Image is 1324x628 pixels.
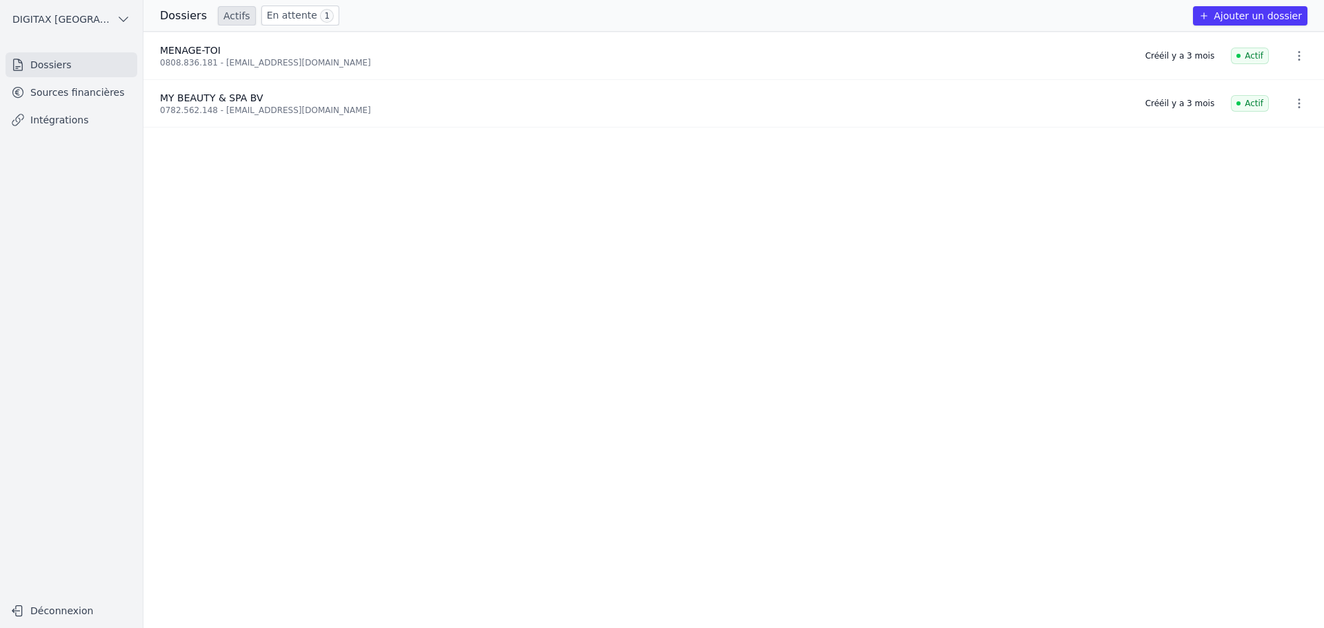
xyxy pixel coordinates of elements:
span: MENAGE-TOI [160,45,221,56]
div: Créé il y a 3 mois [1145,50,1214,61]
button: Ajouter un dossier [1193,6,1307,26]
a: Actifs [218,6,256,26]
span: 1 [320,9,334,23]
span: DIGITAX [GEOGRAPHIC_DATA] SRL [12,12,111,26]
a: Sources financières [6,80,137,105]
a: Dossiers [6,52,137,77]
div: 0808.836.181 - [EMAIL_ADDRESS][DOMAIN_NAME] [160,57,1129,68]
a: Intégrations [6,108,137,132]
span: MY BEAUTY & SPA BV [160,92,263,103]
a: En attente 1 [261,6,339,26]
span: Actif [1231,48,1269,64]
div: 0782.562.148 - [EMAIL_ADDRESS][DOMAIN_NAME] [160,105,1129,116]
div: Créé il y a 3 mois [1145,98,1214,109]
button: Déconnexion [6,600,137,622]
button: DIGITAX [GEOGRAPHIC_DATA] SRL [6,8,137,30]
span: Actif [1231,95,1269,112]
h3: Dossiers [160,8,207,24]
